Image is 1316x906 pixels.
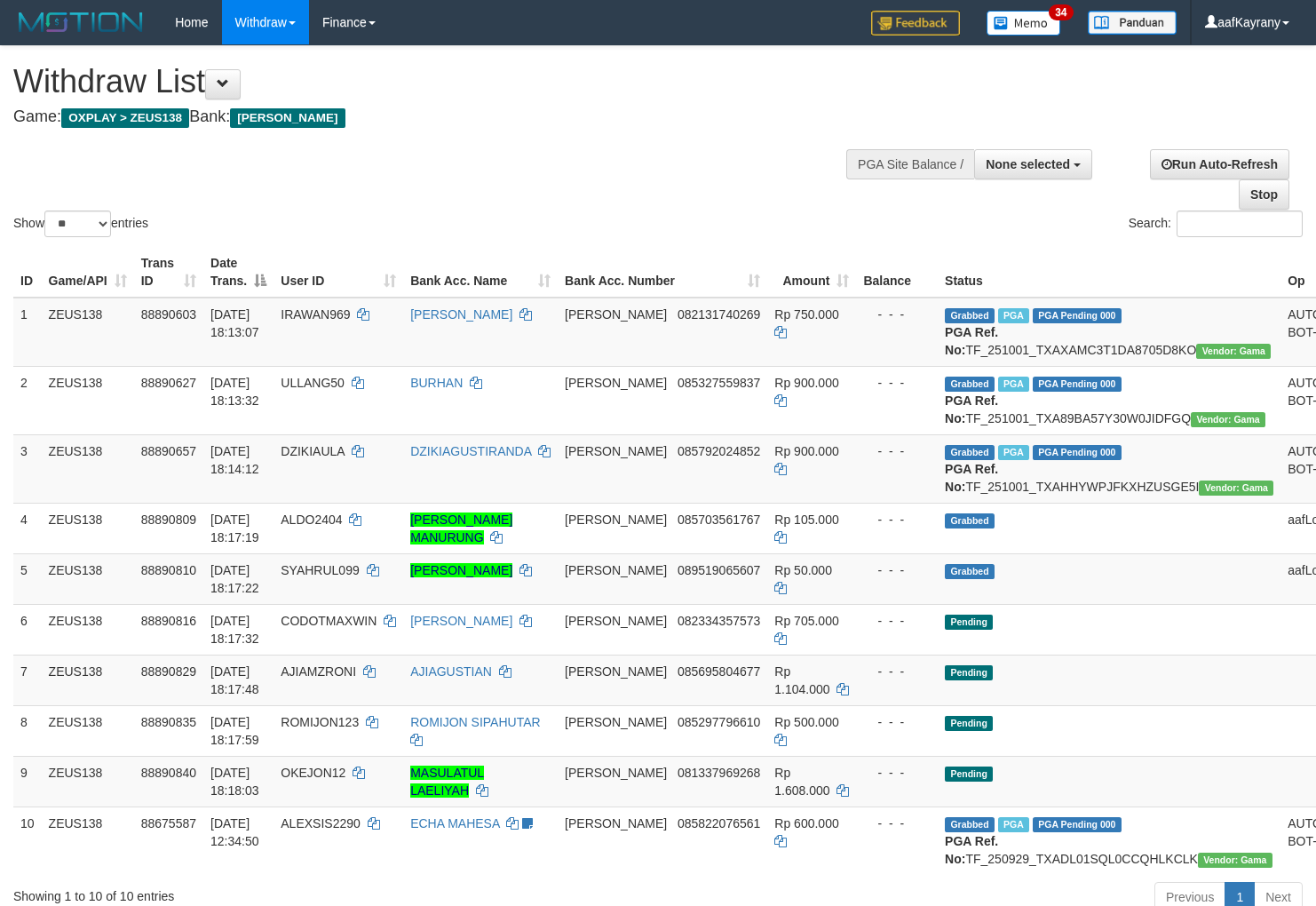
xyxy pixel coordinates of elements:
[274,247,403,298] th: User ID: activate to sort column ascending
[846,149,974,179] div: PGA Site Balance /
[1033,377,1122,392] span: PGA Pending
[678,376,760,390] span: Copy 085327559837 to clipboard
[945,665,993,680] span: Pending
[678,766,760,780] span: Copy 081337969268 to clipboard
[678,715,760,729] span: Copy 085297796610 to clipboard
[1049,4,1073,20] span: 34
[210,563,259,595] span: [DATE] 18:17:22
[678,307,760,322] span: Copy 082131740269 to clipboard
[565,513,667,527] span: [PERSON_NAME]
[210,664,259,696] span: [DATE] 18:17:48
[410,614,512,628] a: [PERSON_NAME]
[42,503,134,553] td: ZEUS138
[410,715,541,729] a: ROMIJON SIPAHUTAR
[13,655,42,705] td: 7
[281,513,342,527] span: ALDO2404
[945,513,995,528] span: Grabbed
[141,614,196,628] span: 88890816
[141,715,196,729] span: 88890835
[863,764,931,782] div: - - -
[410,444,531,458] a: DZIKIAGUSTIRANDA
[863,815,931,832] div: - - -
[13,434,42,503] td: 3
[871,11,960,36] img: Feedback.jpg
[141,816,196,830] span: 88675587
[410,664,492,679] a: AJIAGUSTIAN
[42,366,134,434] td: ZEUS138
[863,663,931,680] div: - - -
[565,376,667,390] span: [PERSON_NAME]
[13,807,42,875] td: 10
[863,561,931,579] div: - - -
[1177,211,1303,237] input: Search:
[134,247,203,298] th: Trans ID: activate to sort column ascending
[281,766,345,780] span: OKEJON12
[938,298,1280,367] td: TF_251001_TXAXAMC3T1DA8705D8KO
[141,513,196,527] span: 88890809
[210,444,259,476] span: [DATE] 18:14:12
[44,211,111,237] select: Showentries
[42,756,134,807] td: ZEUS138
[42,553,134,604] td: ZEUS138
[1198,853,1272,868] span: Vendor URL: https://trx31.1velocity.biz
[945,834,998,866] b: PGA Ref. No:
[945,615,993,630] span: Pending
[938,807,1280,875] td: TF_250929_TXADL01SQL0CCQHLKCLK
[774,664,829,696] span: Rp 1.104.000
[13,553,42,604] td: 5
[141,664,196,679] span: 88890829
[1196,344,1271,359] span: Vendor URL: https://trx31.1velocity.biz
[230,108,345,128] span: [PERSON_NAME]
[210,307,259,339] span: [DATE] 18:13:07
[565,766,667,780] span: [PERSON_NAME]
[945,767,993,782] span: Pending
[281,816,361,830] span: ALEXSIS2290
[1088,11,1177,35] img: panduan.png
[565,715,667,729] span: [PERSON_NAME]
[998,377,1029,392] span: Marked by aafanarl
[42,655,134,705] td: ZEUS138
[42,298,134,367] td: ZEUS138
[558,247,767,298] th: Bank Acc. Number: activate to sort column ascending
[1033,445,1122,460] span: PGA Pending
[945,564,995,579] span: Grabbed
[210,376,259,408] span: [DATE] 18:13:32
[998,817,1029,832] span: Marked by aafpengsreynich
[13,298,42,367] td: 1
[13,9,148,36] img: MOTION_logo.png
[678,614,760,628] span: Copy 082334357573 to clipboard
[281,664,356,679] span: AJIAMZRONI
[774,513,838,527] span: Rp 105.000
[974,149,1092,179] button: None selected
[678,664,760,679] span: Copy 085695804677 to clipboard
[863,713,931,731] div: - - -
[281,614,377,628] span: CODOTMAXWIN
[863,374,931,392] div: - - -
[938,366,1280,434] td: TF_251001_TXA89BA57Y30W0JIDFGQ
[774,715,838,729] span: Rp 500.000
[210,816,259,848] span: [DATE] 12:34:50
[141,563,196,577] span: 88890810
[987,11,1061,36] img: Button%20Memo.svg
[945,817,995,832] span: Grabbed
[42,604,134,655] td: ZEUS138
[565,563,667,577] span: [PERSON_NAME]
[945,716,993,731] span: Pending
[565,816,667,830] span: [PERSON_NAME]
[565,444,667,458] span: [PERSON_NAME]
[281,444,345,458] span: DZIKIAULA
[774,816,838,830] span: Rp 600.000
[678,513,760,527] span: Copy 085703561767 to clipboard
[774,376,838,390] span: Rp 900.000
[210,513,259,544] span: [DATE] 18:17:19
[565,664,667,679] span: [PERSON_NAME]
[410,563,512,577] a: [PERSON_NAME]
[13,880,535,905] div: Showing 1 to 10 of 10 entries
[945,377,995,392] span: Grabbed
[13,108,860,126] h4: Game: Bank:
[210,614,259,646] span: [DATE] 18:17:32
[141,376,196,390] span: 88890627
[565,307,667,322] span: [PERSON_NAME]
[945,325,998,357] b: PGA Ref. No:
[774,444,838,458] span: Rp 900.000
